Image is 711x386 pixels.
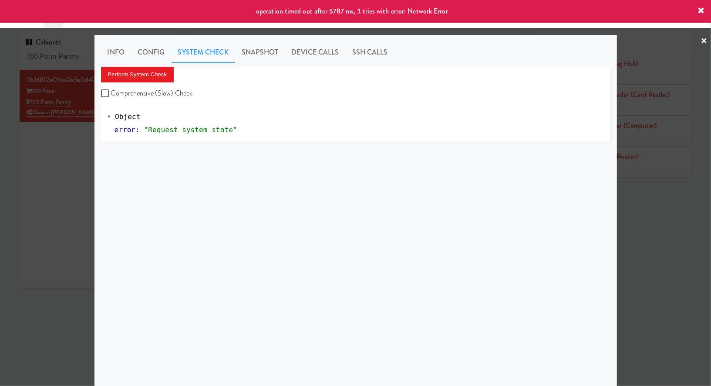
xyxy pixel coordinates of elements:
[101,87,193,100] label: Comprehensive (Slow) Check
[115,113,140,121] span: Object
[115,126,136,134] span: error
[101,41,131,63] a: Info
[144,126,237,134] span: "Request system state"
[235,41,285,63] a: Snapshot
[285,41,346,63] a: Device Calls
[701,28,708,55] a: ×
[131,41,172,63] a: Config
[135,126,140,134] span: :
[256,6,448,16] span: operation timed out after 5787 ms, 3 tries with error: Network Error
[101,67,174,82] button: Perform System Check
[172,41,235,63] a: System Check
[346,41,394,63] a: SSH Calls
[101,90,111,97] input: Comprehensive (Slow) Check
